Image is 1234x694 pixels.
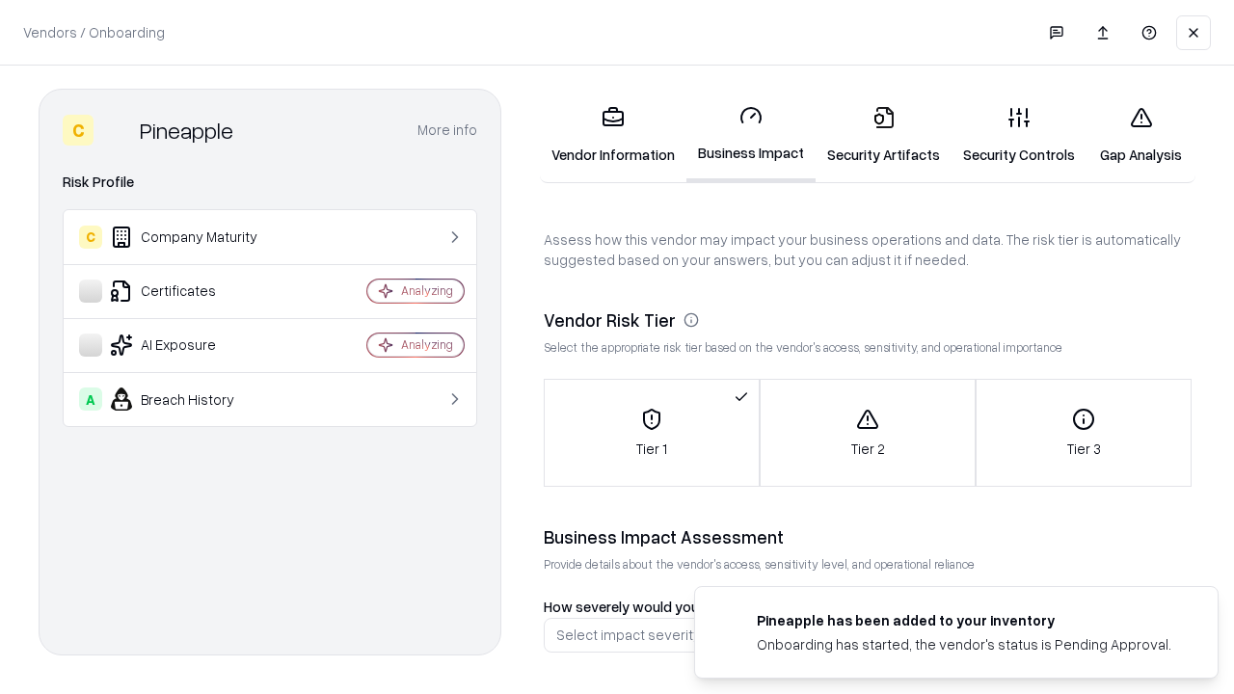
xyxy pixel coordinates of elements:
p: Provide details about the vendor's access, sensitivity level, and operational reliance [544,556,1192,573]
p: Vendors / Onboarding [23,22,165,42]
div: C [63,115,94,146]
a: Vendor Information [540,91,686,180]
a: Security Controls [952,91,1086,180]
div: Certificates [79,280,309,303]
div: AI Exposure [79,334,309,357]
p: Tier 1 [636,439,667,459]
div: Breach History [79,387,309,411]
img: pineappleenergy.com [718,610,741,633]
a: Gap Analysis [1086,91,1195,180]
a: Security Artifacts [816,91,952,180]
div: Pineapple [140,115,233,146]
div: Risk Profile [63,171,477,194]
div: A [79,387,102,411]
div: Analyzing [401,336,453,353]
div: Analyzing [401,282,453,299]
div: C [79,226,102,249]
p: Tier 2 [851,439,885,459]
div: Onboarding has started, the vendor's status is Pending Approval. [757,634,1171,654]
button: More info [417,113,477,147]
p: Assess how this vendor may impact your business operations and data. The risk tier is automatical... [544,229,1192,270]
p: Select the appropriate risk tier based on the vendor's access, sensitivity, and operational impor... [544,339,1192,356]
button: Select impact severity... [544,618,1192,653]
a: Business Impact [686,89,816,182]
p: Tier 3 [1067,439,1101,459]
label: How severely would your business be impacted if this vendor became unavailable? [544,598,1072,615]
img: Pineapple [101,115,132,146]
div: Pineapple has been added to your inventory [757,610,1171,630]
div: Vendor Risk Tier [544,308,1192,332]
div: Select impact severity... [556,625,709,645]
div: Company Maturity [79,226,309,249]
div: Business Impact Assessment [544,525,1192,548]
